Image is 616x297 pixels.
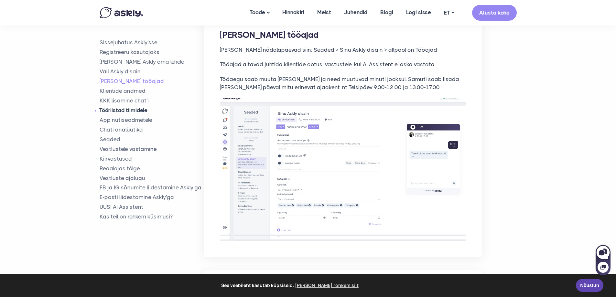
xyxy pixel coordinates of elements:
[100,126,204,133] a: Chati analüütika
[100,184,204,191] a: FB ja IG sõnumite liidestamine Askly'ga
[220,75,466,92] p: Tööaegu saab muuta [PERSON_NAME] ja need muutuvad minuti jooksul. Samuti saab lisada [PERSON_NAME...
[438,8,460,17] a: ET
[100,174,204,182] a: Vestluste ajalugu
[220,29,466,41] h2: [PERSON_NAME] tööajad
[220,46,466,54] p: [PERSON_NAME] nädalapäevad siin: Seaded > Sinu Askly disain > allpool on Tööajad
[100,78,204,85] a: [PERSON_NAME] tööajad
[100,7,143,18] img: Askly
[100,145,204,153] a: Vestlustele vastamine
[595,244,611,276] iframe: Askly chat
[576,279,603,292] a: Nõustun
[472,5,517,21] a: Alusta kohe
[100,164,204,172] a: Reaalajas tõlge
[100,107,204,114] a: Tööriistad tiimidele
[9,281,571,290] span: See veebileht kasutab küpsiseid.
[220,98,466,241] img: Lisa tööajad
[100,116,204,124] a: Äpp nutiseadmetele
[100,87,204,95] a: Klientide andmed
[100,97,204,104] a: KKK lisamine chat'i
[100,213,204,220] a: Kas teil on rohkem küsimusi?
[100,39,204,46] a: Sissejuhatus Askly'sse
[100,194,204,201] a: E-posti liidestamine Askly'ga
[100,135,204,143] a: Seaded
[100,48,204,56] a: Registreeru kasutajaks
[220,60,466,69] p: Tööajad aitavad juhtida klientide ootusi vastustele, kui AI Assistent ei oska vastata.
[100,155,204,162] a: Kiirvastused
[100,68,204,75] a: Vali Askly disain
[100,203,204,211] a: UUS! AI Assistent
[294,281,360,290] a: learn more about cookies
[100,58,204,66] a: [PERSON_NAME] Askly oma lehele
